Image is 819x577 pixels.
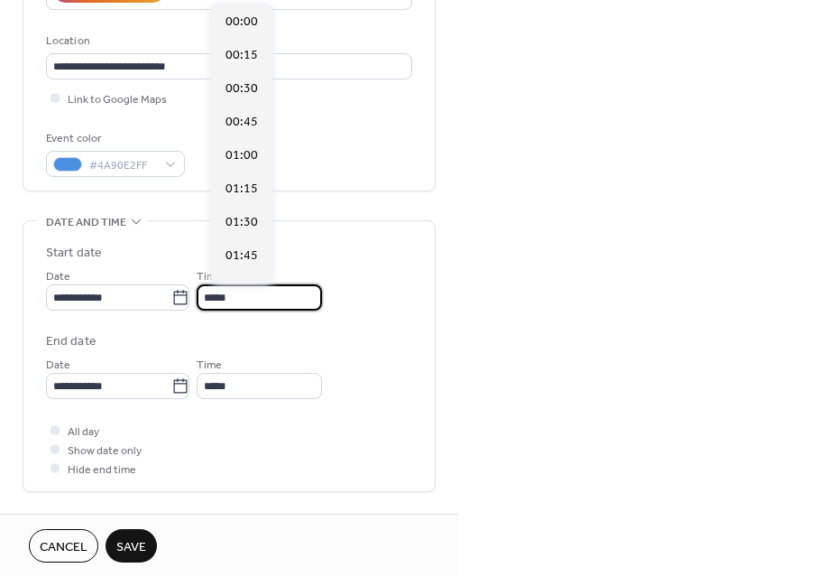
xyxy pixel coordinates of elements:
[46,267,70,286] span: Date
[197,356,222,375] span: Time
[197,267,222,286] span: Time
[89,156,156,175] span: #4A90E2FF
[46,356,70,375] span: Date
[68,442,142,461] span: Show date only
[46,213,126,232] span: Date and time
[225,79,258,98] span: 00:30
[225,146,258,165] span: 01:00
[225,113,258,132] span: 00:45
[225,213,258,232] span: 01:30
[40,538,87,557] span: Cancel
[46,32,409,51] div: Location
[68,461,136,479] span: Hide end time
[225,13,258,32] span: 00:00
[46,332,97,351] div: End date
[68,90,167,109] span: Link to Google Maps
[225,247,258,265] span: 01:45
[68,423,99,442] span: All day
[106,529,157,563] button: Save
[116,538,146,557] span: Save
[225,46,258,65] span: 00:15
[46,244,102,263] div: Start date
[29,529,98,563] button: Cancel
[46,129,181,148] div: Event color
[225,280,258,299] span: 02:00
[225,180,258,199] span: 01:15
